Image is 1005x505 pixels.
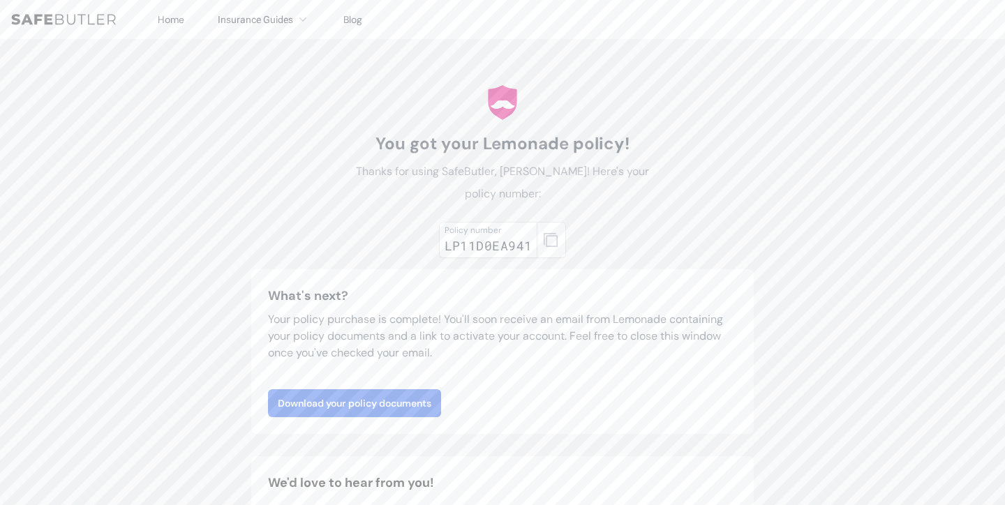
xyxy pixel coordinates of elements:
[218,11,310,28] button: Insurance Guides
[343,13,362,26] a: Blog
[346,133,659,155] h1: You got your Lemonade policy!
[268,311,737,361] p: Your policy purchase is complete! You'll soon receive an email from Lemonade containing your poli...
[268,286,737,306] h3: What's next?
[268,473,737,492] h2: We'd love to hear from you!
[346,160,659,205] p: Thanks for using SafeButler, [PERSON_NAME]! Here's your policy number:
[268,389,441,417] a: Download your policy documents
[11,14,116,25] img: SafeButler Text Logo
[445,225,533,236] div: Policy number
[158,13,184,26] a: Home
[445,236,533,255] div: LP11D0EA941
